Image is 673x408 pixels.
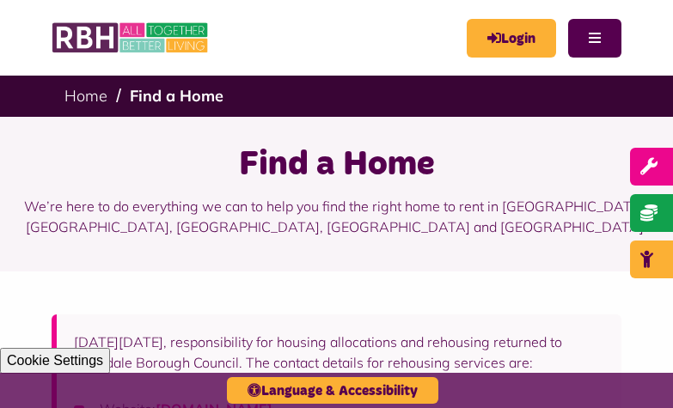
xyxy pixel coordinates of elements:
[227,377,438,404] button: Language & Accessibility
[21,187,652,246] p: We’re here to do everything we can to help you find the right home to rent in [GEOGRAPHIC_DATA], ...
[52,17,211,58] img: RBH
[64,86,107,106] a: Home
[467,19,556,58] a: MyRBH
[130,86,223,106] a: Find a Home
[74,332,604,373] p: [DATE][DATE], responsibility for housing allocations and rehousing returned to Rochdale Borough C...
[21,143,652,187] h1: Find a Home
[568,19,621,58] button: Navigation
